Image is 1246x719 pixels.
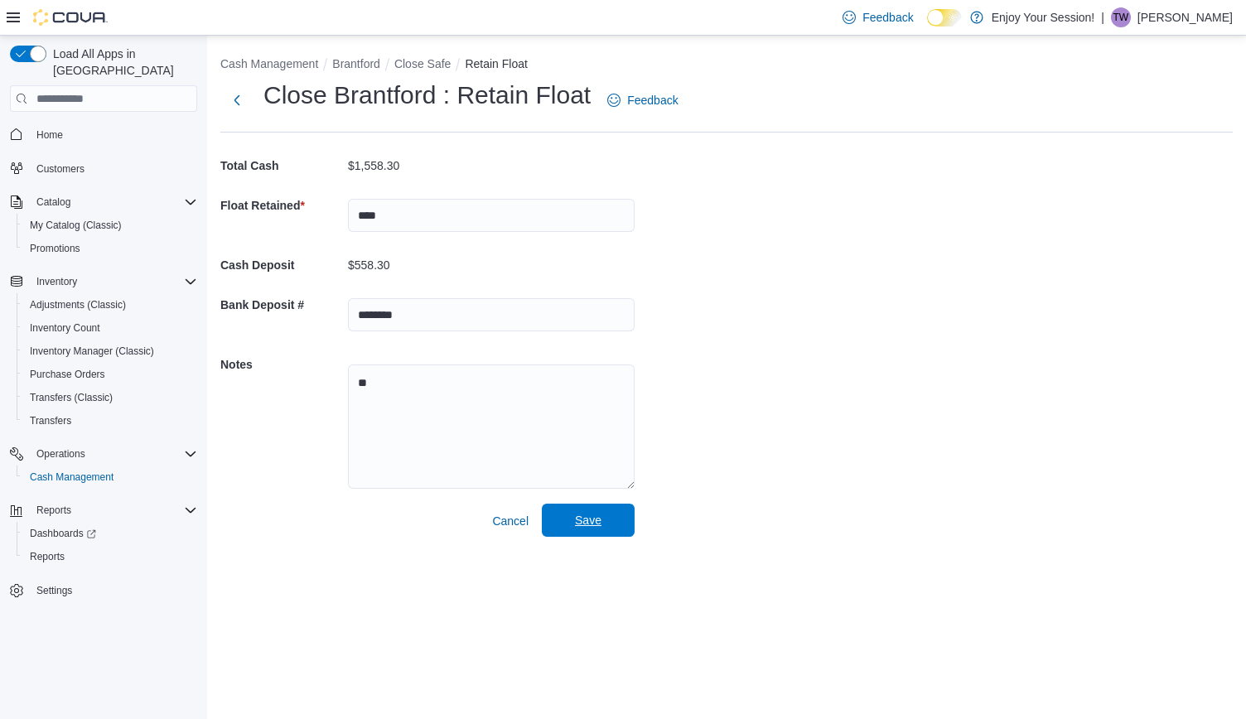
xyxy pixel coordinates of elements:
a: Feedback [836,1,920,34]
span: Adjustments (Classic) [23,295,197,315]
button: Cancel [485,504,535,538]
span: Catalog [36,195,70,209]
button: Adjustments (Classic) [17,293,204,316]
a: Purchase Orders [23,364,112,384]
a: Dashboards [17,522,204,545]
a: Settings [30,581,79,601]
button: My Catalog (Classic) [17,214,204,237]
button: Reports [30,500,78,520]
a: Inventory Count [23,318,107,338]
span: Inventory [36,275,77,288]
span: Home [30,123,197,144]
button: Operations [30,444,92,464]
button: Brantford [332,57,380,70]
span: Reports [30,500,197,520]
h1: Close Brantford : Retain Float [263,79,591,112]
button: Operations [3,442,204,466]
span: Transfers [30,414,71,427]
h5: Notes [220,348,345,381]
span: Reports [30,550,65,563]
span: Operations [36,447,85,461]
button: Cash Management [220,57,318,70]
span: My Catalog (Classic) [30,219,122,232]
img: Cova [33,9,108,26]
button: Promotions [17,237,204,260]
button: Transfers [17,409,204,432]
a: Inventory Manager (Classic) [23,341,161,361]
button: Inventory [3,270,204,293]
button: Home [3,122,204,146]
button: Save [542,504,635,537]
a: Cash Management [23,467,120,487]
h5: Cash Deposit [220,249,345,282]
button: Reports [17,545,204,568]
span: Customers [30,158,197,179]
span: Inventory Manager (Classic) [23,341,197,361]
span: Promotions [30,242,80,255]
span: Purchase Orders [30,368,105,381]
nav: Complex example [10,115,197,645]
button: Reports [3,499,204,522]
span: Transfers (Classic) [30,391,113,404]
p: Enjoy Your Session! [992,7,1095,27]
a: My Catalog (Classic) [23,215,128,235]
span: Inventory Manager (Classic) [30,345,154,358]
a: Feedback [601,84,684,117]
button: Catalog [3,191,204,214]
span: Settings [36,584,72,597]
a: Customers [30,159,91,179]
span: Dashboards [23,524,197,543]
span: Reports [36,504,71,517]
span: Reports [23,547,197,567]
span: Customers [36,162,85,176]
a: Adjustments (Classic) [23,295,133,315]
span: Cancel [492,513,529,529]
h5: Bank Deposit # [220,288,345,321]
button: Settings [3,578,204,602]
button: Purchase Orders [17,363,204,386]
button: Inventory Count [17,316,204,340]
span: Transfers [23,411,197,431]
span: Adjustments (Classic) [30,298,126,311]
button: Inventory Manager (Classic) [17,340,204,363]
button: Transfers (Classic) [17,386,204,409]
span: Cash Management [30,470,113,484]
span: Feedback [627,92,678,109]
a: Reports [23,547,71,567]
span: Purchase Orders [23,364,197,384]
h5: Float Retained [220,189,345,222]
button: Next [220,84,254,117]
span: Inventory Count [30,321,100,335]
h5: Total Cash [220,149,345,182]
span: Load All Apps in [GEOGRAPHIC_DATA] [46,46,197,79]
span: Feedback [862,9,913,26]
span: Transfers (Classic) [23,388,197,408]
span: TW [1113,7,1129,27]
span: Operations [30,444,197,464]
span: Settings [30,580,197,601]
div: Taylor Wilson [1111,7,1131,27]
span: Catalog [30,192,197,212]
a: Promotions [23,239,87,258]
a: Transfers [23,411,78,431]
button: Cash Management [17,466,204,489]
button: Retain Float [465,57,527,70]
span: Save [575,512,601,528]
span: Promotions [23,239,197,258]
nav: An example of EuiBreadcrumbs [220,55,1233,75]
p: | [1101,7,1104,27]
a: Dashboards [23,524,103,543]
span: Dashboards [30,527,96,540]
input: Dark Mode [927,9,962,27]
span: Home [36,128,63,142]
a: Transfers (Classic) [23,388,119,408]
button: Customers [3,157,204,181]
span: Cash Management [23,467,197,487]
a: Home [30,125,70,145]
button: Close Safe [394,57,451,70]
p: [PERSON_NAME] [1137,7,1233,27]
p: $558.30 [348,258,390,272]
button: Catalog [30,192,77,212]
span: Inventory Count [23,318,197,338]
